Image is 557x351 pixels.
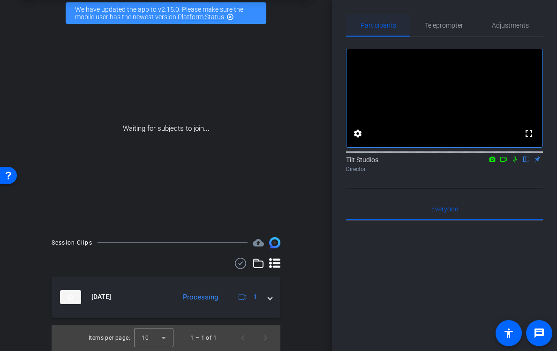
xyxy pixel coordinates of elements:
mat-icon: accessibility [503,328,514,339]
span: Adjustments [492,22,529,29]
mat-icon: flip [520,155,532,163]
img: thumb-nail [60,290,81,304]
button: Previous page [232,327,254,349]
mat-expansion-panel-header: thumb-nail[DATE]Processing1 [52,276,280,318]
mat-icon: settings [352,128,363,139]
div: Session Clips [52,238,92,247]
span: Everyone [431,206,458,212]
span: [DATE] [91,292,111,302]
mat-icon: message [534,328,545,339]
mat-icon: cloud_upload [253,237,264,248]
div: We have updated the app to v2.15.0. Please make sure the mobile user has the newest version. [66,2,266,24]
img: Session clips [269,237,280,248]
div: Items per page: [89,333,130,343]
button: Next page [254,327,277,349]
div: Director [346,165,543,173]
div: Tilt Studios [346,155,543,173]
a: Platform Status [178,13,224,21]
div: Waiting for subjects to join... [23,30,309,228]
mat-icon: fullscreen [523,128,534,139]
mat-icon: highlight_off [226,13,234,21]
span: Teleprompter [425,22,463,29]
span: Participants [361,22,396,29]
span: 1 [253,292,257,302]
div: 1 – 1 of 1 [190,333,217,343]
span: Destinations for your clips [253,237,264,248]
div: Processing [178,292,223,303]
